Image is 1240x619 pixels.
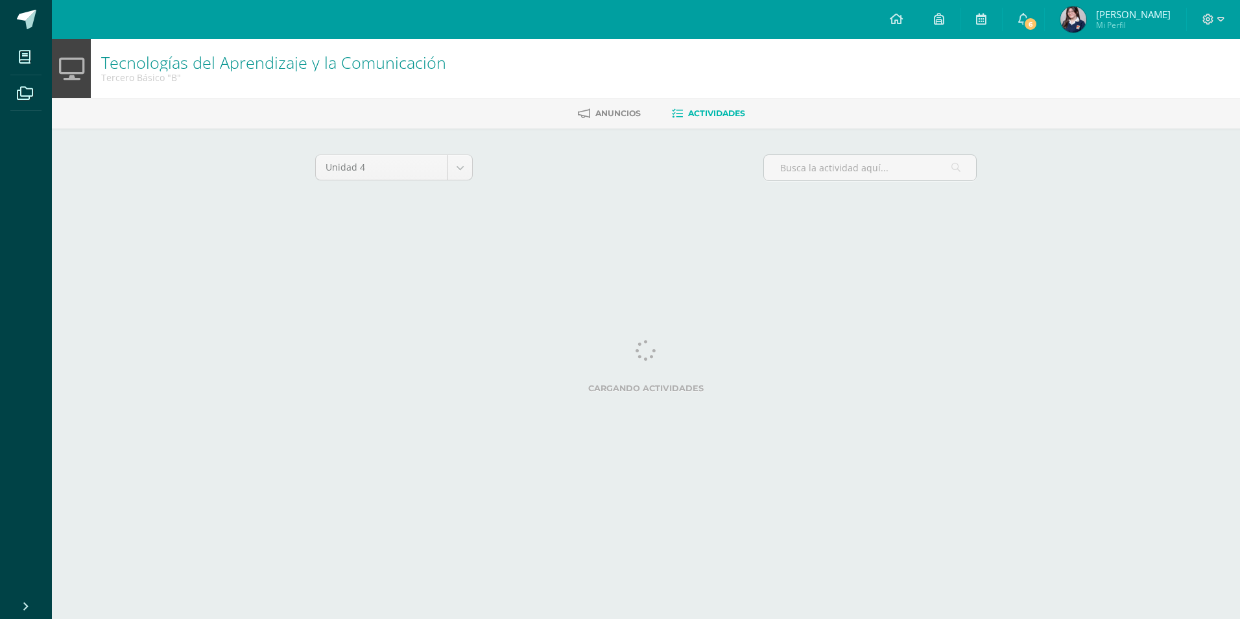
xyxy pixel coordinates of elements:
[1060,6,1086,32] img: 6657357ae37f8b5bccb98a5f6b58822c.png
[316,155,472,180] a: Unidad 4
[101,53,446,71] h1: Tecnologías del Aprendizaje y la Comunicación
[595,108,641,118] span: Anuncios
[688,108,745,118] span: Actividades
[672,103,745,124] a: Actividades
[101,71,446,84] div: Tercero Básico 'B'
[1096,19,1171,30] span: Mi Perfil
[1023,17,1038,31] span: 6
[578,103,641,124] a: Anuncios
[1096,8,1171,21] span: [PERSON_NAME]
[315,383,977,393] label: Cargando actividades
[101,51,446,73] a: Tecnologías del Aprendizaje y la Comunicación
[326,155,438,180] span: Unidad 4
[764,155,976,180] input: Busca la actividad aquí...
